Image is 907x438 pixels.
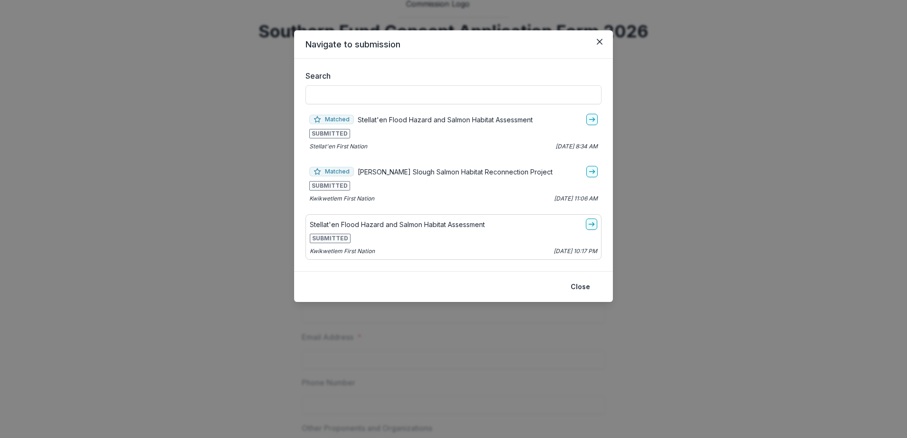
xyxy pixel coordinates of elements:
a: go-to [586,114,598,125]
p: [DATE] 10:17 PM [554,247,597,255]
span: SUBMITTED [309,181,350,191]
p: [DATE] 11:06 AM [554,194,598,203]
p: Stellat'en First Nation [309,142,367,151]
p: Kwikwetlem First Nation [310,247,375,255]
p: Kwikwetlem First Nation [309,194,374,203]
p: [DATE] 8:34 AM [555,142,598,151]
a: go-to [586,219,597,230]
button: Close [565,279,596,294]
a: go-to [586,166,598,177]
header: Navigate to submission [294,30,613,59]
span: Matched [309,115,354,124]
span: SUBMITTED [310,234,351,243]
span: Matched [309,167,354,176]
p: [PERSON_NAME] Slough Salmon Habitat Reconnection Project [358,167,553,177]
p: Stellat'en Flood Hazard and Salmon Habitat Assessment [310,219,485,229]
label: Search [305,70,596,82]
button: Close [592,34,607,49]
span: SUBMITTED [309,129,350,138]
p: Stellat'en Flood Hazard and Salmon Habitat Assessment [358,115,533,125]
